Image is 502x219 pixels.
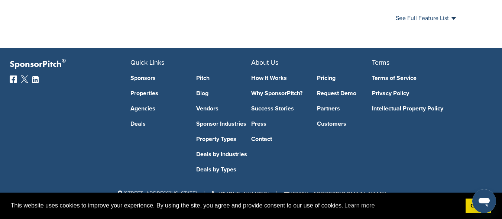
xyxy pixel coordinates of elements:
span: Quick Links [130,58,164,67]
a: [EMAIL_ADDRESS][DOMAIN_NAME] [284,190,386,198]
a: learn more about cookies [343,200,376,211]
span: Terms [372,58,389,67]
a: Property Types [196,136,251,142]
a: Properties [130,90,185,96]
a: Deals by Types [196,167,251,173]
a: dismiss cookie message [466,199,491,213]
a: Sponsor Industries [196,121,251,127]
a: Blog [196,90,251,96]
a: Partners [317,106,372,112]
a: Vendors [196,106,251,112]
a: Why SponsorPitch? [251,90,306,96]
a: Press [251,121,306,127]
a: Privacy Policy [372,90,482,96]
a: Customers [317,121,372,127]
span: ® [62,56,66,65]
span: About Us [251,58,278,67]
a: Agencies [130,106,185,112]
img: Facebook [10,75,17,83]
a: Sponsors [130,75,185,81]
a: Contact [251,136,306,142]
iframe: Button to launch messaging window [472,189,496,213]
a: Deals by Industries [196,151,251,157]
a: How It Works [251,75,306,81]
img: Twitter [21,75,28,83]
a: Intellectual Property Policy [372,106,482,112]
a: Request Demo [317,90,372,96]
p: SponsorPitch [10,59,130,70]
span: [STREET_ADDRESS][US_STATE] [116,190,197,197]
span: This website uses cookies to improve your experience. By using the site, you agree and provide co... [11,200,460,211]
a: See Full Feature List [396,15,456,21]
a: Deals [130,121,185,127]
a: Pitch [196,75,251,81]
a: Success Stories [251,106,306,112]
a: Pricing [317,75,372,81]
a: Terms of Service [372,75,482,81]
a: [PHONE_NUMBER] [212,190,269,198]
